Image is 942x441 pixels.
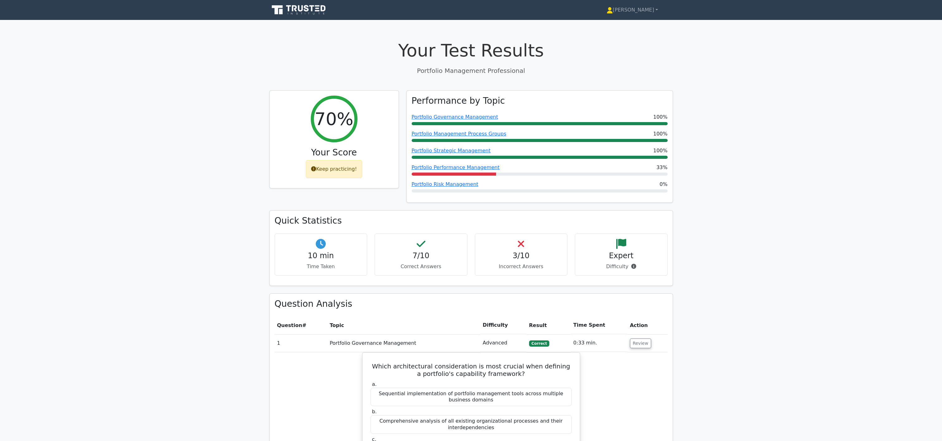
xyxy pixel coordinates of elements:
[580,251,662,260] h4: Expert
[280,263,362,270] p: Time Taken
[653,113,668,121] span: 100%
[371,388,572,406] div: Sequential implementation of portfolio management tools across multiple business domains
[277,322,302,328] span: Question
[327,316,480,334] th: Topic
[412,181,479,187] a: Portfolio Risk Management
[269,40,673,61] h1: Your Test Results
[275,316,327,334] th: #
[630,339,651,348] button: Review
[592,4,673,16] a: [PERSON_NAME]
[412,114,498,120] a: Portfolio Governance Management
[269,66,673,75] p: Portfolio Management Professional
[372,381,377,387] span: a.
[653,130,668,138] span: 100%
[480,334,527,352] td: Advanced
[380,263,462,270] p: Correct Answers
[280,251,362,260] h4: 10 min
[412,164,500,170] a: Portfolio Performance Management
[380,251,462,260] h4: 7/10
[656,164,668,171] span: 33%
[306,160,362,178] div: Keep practicing!
[315,108,353,129] h2: 70%
[571,316,627,334] th: Time Spent
[627,316,668,334] th: Action
[370,363,572,377] h5: Which architectural consideration is most crucial when defining a portfolio's capability framework?
[275,147,394,158] h3: Your Score
[660,181,667,188] span: 0%
[275,299,668,309] h3: Question Analysis
[529,340,549,347] span: Correct
[480,263,562,270] p: Incorrect Answers
[580,263,662,270] p: Difficulty
[275,334,327,352] td: 1
[371,415,572,434] div: Comprehensive analysis of all existing organizational processes and their interdependencies
[527,316,571,334] th: Result
[412,131,506,137] a: Portfolio Management Process Groups
[275,216,668,226] h3: Quick Statistics
[327,334,480,352] td: Portfolio Governance Management
[412,96,505,106] h3: Performance by Topic
[571,334,627,352] td: 0:33 min.
[480,251,562,260] h4: 3/10
[372,409,377,415] span: b.
[653,147,668,154] span: 100%
[480,316,527,334] th: Difficulty
[412,148,491,154] a: Portfolio Strategic Management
